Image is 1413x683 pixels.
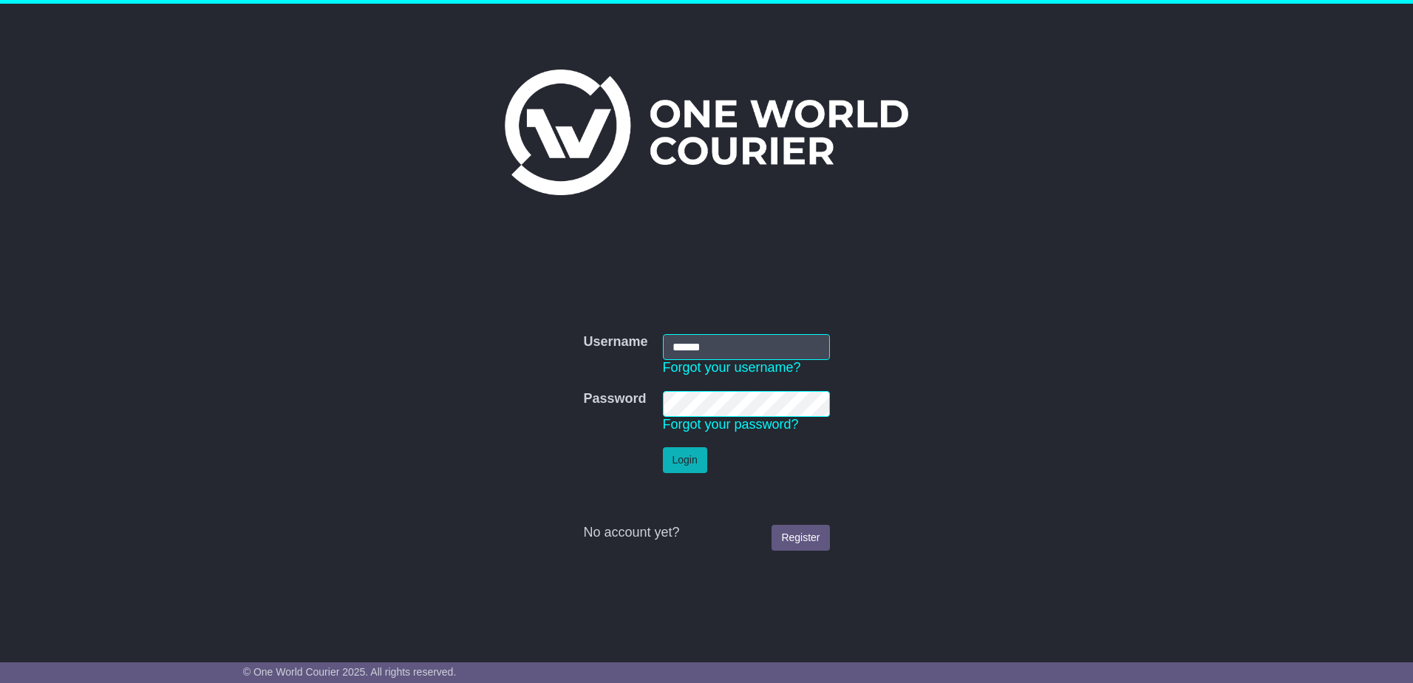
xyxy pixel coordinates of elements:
a: Register [772,525,829,551]
button: Login [663,447,707,473]
img: One World [505,69,908,195]
a: Forgot your password? [663,417,799,432]
span: © One World Courier 2025. All rights reserved. [243,666,457,678]
div: No account yet? [583,525,829,541]
label: Password [583,391,646,407]
label: Username [583,334,647,350]
a: Forgot your username? [663,360,801,375]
